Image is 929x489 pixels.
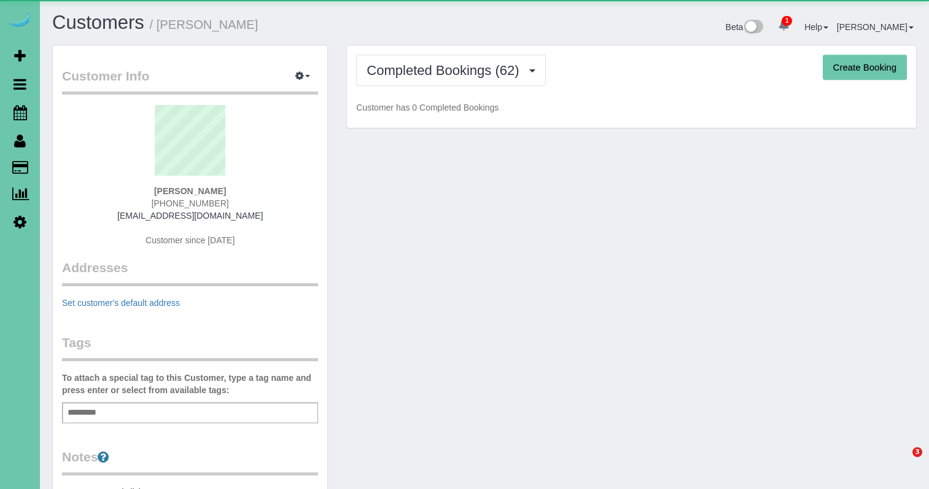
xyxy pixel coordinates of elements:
button: Create Booking [823,55,907,80]
button: Completed Bookings (62) [356,55,545,86]
span: Customer since [DATE] [146,235,235,245]
a: [EMAIL_ADDRESS][DOMAIN_NAME] [117,211,263,221]
a: Customers [52,12,144,33]
a: [PERSON_NAME] [837,22,914,32]
span: 1 [782,16,792,26]
label: To attach a special tag to this Customer, type a tag name and press enter or select from availabl... [62,372,318,396]
img: Automaid Logo [7,12,32,29]
iframe: Intercom live chat [887,447,917,477]
a: Help [804,22,828,32]
span: Completed Bookings (62) [367,63,525,78]
a: 1 [772,12,796,39]
span: 3 [912,447,922,457]
legend: Customer Info [62,67,318,95]
legend: Tags [62,334,318,361]
span: [PHONE_NUMBER] [152,198,229,208]
small: / [PERSON_NAME] [150,18,258,31]
legend: Notes [62,448,318,475]
strong: [PERSON_NAME] [154,186,226,196]
a: Set customer's default address [62,298,180,308]
p: Customer has 0 Completed Bookings [356,101,907,114]
a: Beta [726,22,764,32]
img: New interface [743,20,763,36]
